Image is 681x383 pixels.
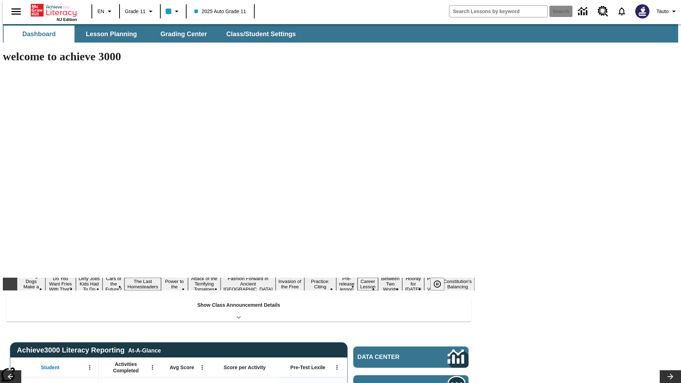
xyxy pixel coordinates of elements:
button: Slide 9 The Invasion of the Free CD [276,272,304,296]
div: Show Class Announcement Details [6,297,471,322]
button: Slide 15 Point of View [424,275,441,293]
button: Slide 7 Attack of the Terrifying Tomatoes [188,275,221,293]
button: Slide 8 Fashion Forward in Ancient Rome [221,275,276,293]
button: Select a new avatar [631,2,654,21]
button: Slide 12 Career Lesson [358,278,378,290]
button: Lesson carousel, Next [660,370,681,383]
span: Student [41,364,59,371]
span: 2025 Auto Grade 11 [194,8,246,15]
button: Open side menu [6,1,27,22]
span: Achieve3000 Literacy Reporting [17,346,161,354]
a: Data Center [574,2,593,21]
div: At-A-Glance [128,346,161,354]
button: Slide 14 Hooray for Constitution Day! [402,275,424,293]
div: SubNavbar [3,24,678,43]
button: Slide 3 Dirty Jobs Kids Had To Do [76,275,103,293]
button: Slide 10 Mixed Practice: Citing Evidence [304,272,336,296]
span: Data Center [358,354,424,361]
button: Grading Center [148,26,219,43]
button: Open Menu [84,362,95,373]
p: Show Class Announcement Details [197,301,280,309]
a: Notifications [613,2,631,21]
button: Slide 5 The Last Homesteaders [124,278,161,290]
button: Grade: Grade 11, Select a grade [122,5,158,18]
a: Data Center [353,346,469,368]
button: Class color is light blue. Change class color [163,5,184,18]
button: Slide 4 Cars of the Future? [103,275,124,293]
button: Lesson Planning [76,26,147,43]
span: Tauto [657,8,669,15]
button: Language: EN, Select a language [94,5,117,18]
span: Score per Activity [224,364,266,371]
input: search field [449,6,547,17]
h1: welcome to achieve 3000 [3,50,475,63]
span: Avg Score [170,364,194,371]
button: Slide 6 Solar Power to the People [161,272,188,296]
button: Profile/Settings [654,5,681,18]
span: Activities Completed [103,361,149,374]
button: Class/Student Settings [221,26,301,43]
span: EN [98,8,104,15]
button: Open Menu [197,362,207,373]
div: Home [31,2,77,22]
button: Slide 16 The Constitution's Balancing Act [441,272,475,296]
img: Avatar [635,4,649,18]
div: Pause [430,278,452,290]
a: Resource Center, Will open in new tab [593,2,613,21]
button: Open Menu [147,362,158,373]
span: NJ Edition [57,17,77,22]
button: Slide 11 Pre-release lesson [336,275,358,293]
span: Pre-Test Lexile [290,364,326,371]
button: Pause [430,278,444,290]
button: Dashboard [4,26,74,43]
button: Slide 1 Diving Dogs Make a Splash [17,272,45,296]
span: Grade 11 [125,8,145,15]
div: SubNavbar [3,26,302,43]
a: Home [31,3,77,17]
button: Slide 13 Between Two Worlds [378,275,402,293]
button: Slide 2 Do You Want Fries With That? [45,275,76,293]
button: Open Menu [332,362,342,373]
